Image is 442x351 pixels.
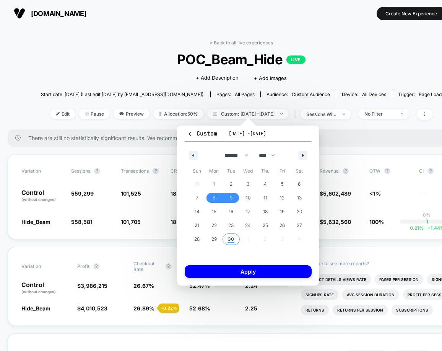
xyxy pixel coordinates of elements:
[21,189,63,202] p: Control
[274,219,291,232] button: 26
[423,212,431,218] p: 0%
[263,191,267,205] span: 11
[21,168,63,174] span: Variation
[247,177,249,191] span: 3
[189,305,210,312] span: 52.68 %
[292,109,301,120] span: |
[343,113,345,115] img: end
[206,191,223,205] button: 8
[228,219,234,232] span: 23
[121,219,141,225] span: 101,705
[298,177,301,191] span: 6
[419,91,442,97] span: Page Load
[211,232,217,246] span: 29
[153,168,159,174] button: ?
[257,165,274,177] span: Thu
[246,205,250,219] span: 17
[240,165,257,177] span: Wed
[323,219,351,225] span: 5,632,560
[206,205,223,219] button: 15
[206,219,223,232] button: 22
[427,168,434,174] button: ?
[81,305,107,312] span: 4,010,523
[85,112,89,116] img: end
[188,191,206,205] button: 7
[11,7,89,20] button: [DOMAIN_NAME]
[375,274,423,285] li: Pages Per Session
[194,232,200,246] span: 28
[196,74,239,82] span: + Add Description
[301,305,329,315] li: Returns
[240,191,257,205] button: 10
[263,205,268,219] span: 18
[280,113,283,114] img: end
[229,205,233,219] span: 16
[240,219,257,232] button: 24
[384,168,390,174] button: ?
[257,219,274,232] button: 25
[71,190,94,197] span: 559,299
[71,168,90,174] span: Sessions
[207,109,289,119] span: Custom: [DATE] - [DATE]
[114,109,149,119] span: Preview
[297,219,302,232] span: 27
[166,263,172,269] button: ?
[230,177,232,191] span: 2
[185,265,312,278] button: Apply
[342,289,399,300] li: Avg Session Duration
[79,109,110,119] span: Pause
[153,109,203,119] span: Allocation: 50%
[306,111,337,117] div: sessions with impression
[31,10,86,18] span: [DOMAIN_NAME]
[223,219,240,232] button: 23
[61,51,422,67] span: POC_Beam_Hide
[185,129,312,142] button: Custom[DATE] -[DATE]
[401,113,403,114] img: end
[213,112,217,116] img: calendar
[213,191,215,205] span: 8
[21,305,50,312] span: Hide_Beam
[362,91,386,97] span: all devices
[291,177,308,191] button: 6
[228,232,234,246] span: 30
[274,191,291,205] button: 12
[323,190,351,197] span: 5,602,489
[223,232,240,246] button: 30
[369,168,411,174] span: OTW
[213,177,215,191] span: 1
[235,91,255,97] span: all pages
[279,219,285,232] span: 26
[426,218,427,224] p: |
[392,305,433,315] li: Subscriptions
[77,263,89,269] span: Profit
[257,177,274,191] button: 4
[133,282,154,289] span: 26.67 %
[206,232,223,246] button: 29
[121,190,141,197] span: 101,525
[364,111,395,117] div: No Filter
[159,304,179,313] div: + 0.82 %
[223,191,240,205] button: 9
[77,305,107,312] span: $
[21,289,56,294] span: (without changes)
[254,75,287,81] span: + Add Images
[240,177,257,191] button: 3
[77,282,107,289] span: $
[274,165,291,177] span: Fri
[223,205,240,219] button: 16
[206,177,223,191] button: 1
[21,282,70,295] p: Control
[56,112,60,116] img: edit
[286,56,305,64] p: LIVE
[320,219,351,225] span: $
[195,219,199,232] span: 21
[240,205,257,219] button: 17
[81,282,107,289] span: 3,986,215
[343,168,349,174] button: ?
[188,205,206,219] button: 14
[427,225,431,231] span: +
[297,191,302,205] span: 13
[196,191,198,205] span: 7
[206,165,223,177] span: Mon
[398,91,442,97] div: Trigger:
